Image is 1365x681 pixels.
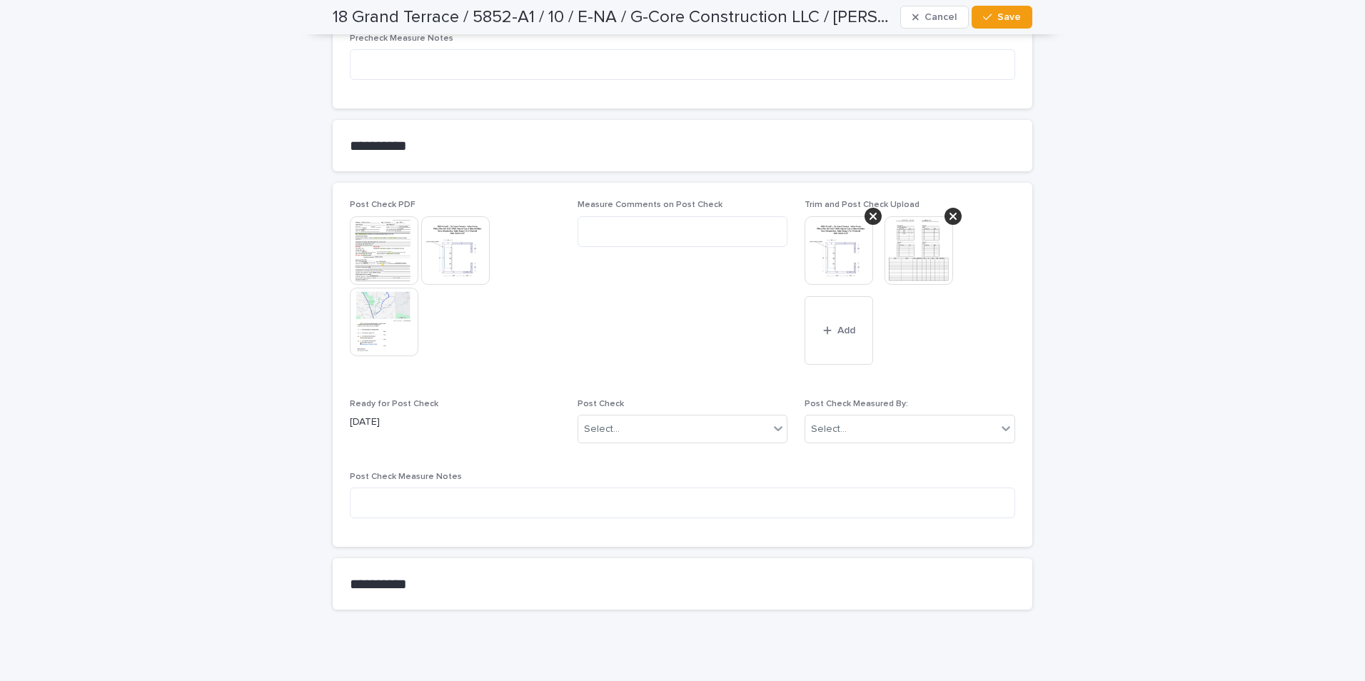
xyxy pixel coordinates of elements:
[811,422,847,437] div: Select...
[578,201,722,209] span: Measure Comments on Post Check
[350,34,453,43] span: Precheck Measure Notes
[805,201,920,209] span: Trim and Post Check Upload
[333,7,895,28] h2: 18 Grand Terrace / 5852-A1 / 10 / E-NA / G-Core Construction LLC / Michael Tarantino
[350,415,560,430] p: [DATE]
[837,326,855,336] span: Add
[900,6,969,29] button: Cancel
[805,296,873,365] button: Add
[350,201,415,209] span: Post Check PDF
[578,400,624,408] span: Post Check
[350,473,462,481] span: Post Check Measure Notes
[350,400,438,408] span: Ready for Post Check
[997,12,1021,22] span: Save
[805,400,908,408] span: Post Check Measured By:
[584,422,620,437] div: Select...
[972,6,1032,29] button: Save
[925,12,957,22] span: Cancel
